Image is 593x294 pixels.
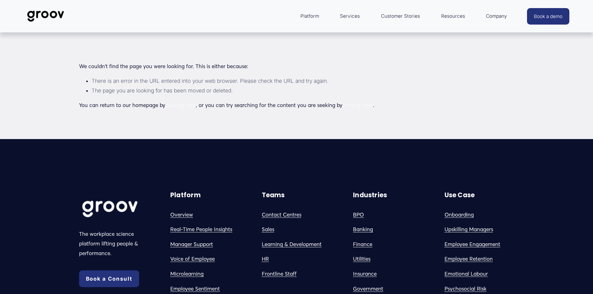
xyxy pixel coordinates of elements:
a: Learning & Development [262,240,322,249]
a: clicking here [165,102,196,108]
a: Manager Support [170,240,213,249]
a: HR [262,254,269,264]
span: Company [486,12,507,21]
a: Real-Time People Insights [170,225,232,234]
a: Sales [262,225,274,234]
a: folder dropdown [297,9,322,24]
a: folder dropdown [438,9,468,24]
a: Frontline Staff [262,269,297,279]
a: Book a demo [527,8,569,25]
span: Platform [300,12,319,21]
strong: Platform [170,191,201,199]
a: Customer Stories [378,9,423,24]
p: We couldn't find the page you were looking for. This is either because: [79,38,514,71]
a: Book a Consult [79,270,139,287]
a: clicking here [342,102,373,108]
strong: Teams [262,191,285,199]
p: You can return to our homepage by , or you can try searching for the content you are seeking by . [79,100,514,110]
a: Employee Retention [445,254,493,264]
a: Banking [353,225,373,234]
a: Contact Centres [262,210,301,220]
p: The workplace science platform lifting people & performance. [79,229,149,258]
a: Voice of Employee [170,254,215,264]
span: Resources [441,12,465,21]
a: Employee Sentiment [170,284,220,294]
a: Upskilling Managers [445,225,493,234]
a: Finance [353,240,372,249]
a: BPO [353,210,364,220]
li: The page you are looking for has been moved or deleted. [92,86,514,96]
img: Groov | Workplace Science Platform | Unlock Performance | Drive Results [24,6,68,26]
li: There is an error in the URL entered into your web browser. Please check the URL and try again. [92,76,514,86]
strong: Industries [353,191,387,199]
strong: Use Case [445,191,475,199]
a: Emotional Labour [445,269,488,279]
a: folder dropdown [483,9,510,24]
a: Services [337,9,363,24]
a: Utilities [353,254,370,264]
a: Government [353,284,383,294]
a: Psychosocial Risk [445,284,487,294]
a: Onboarding [445,210,474,220]
a: Insurance [353,269,377,279]
a: Microlearning [170,269,204,279]
a: Employee Engagement [445,240,500,249]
